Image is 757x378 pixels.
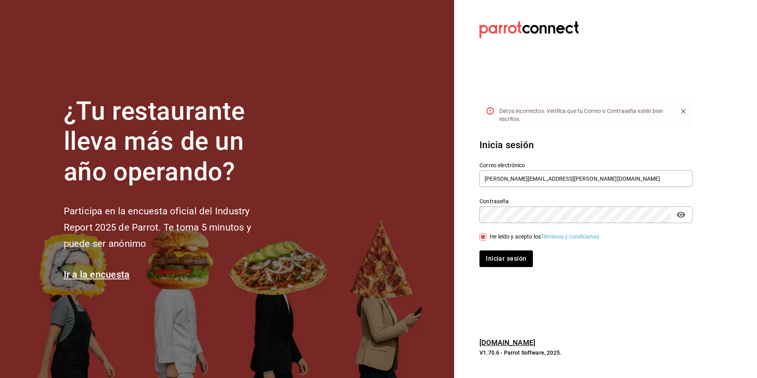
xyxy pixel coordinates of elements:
input: Ingresa tu correo electrónico [479,170,692,187]
label: Contraseña [479,198,692,204]
a: Ir a la encuesta [64,269,130,280]
a: [DOMAIN_NAME] [479,338,535,347]
div: Datos incorrectos. Verifica que tu Correo o Contraseña estén bien escritos. [499,104,671,126]
h3: Inicia sesión [479,138,692,152]
button: passwordField [674,208,688,221]
p: V1.70.6 - Parrot Software, 2025. [479,349,692,357]
button: Iniciar sesión [479,250,533,267]
button: Close [677,105,689,117]
label: Correo electrónico [479,162,692,168]
div: He leído y acepto los [490,233,601,241]
h2: Participa en la encuesta oficial del Industry Report 2025 de Parrot. Te toma 5 minutos y puede se... [64,203,278,252]
h1: ¿Tu restaurante lleva más de un año operando? [64,96,278,187]
a: Términos y condiciones. [541,233,601,240]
